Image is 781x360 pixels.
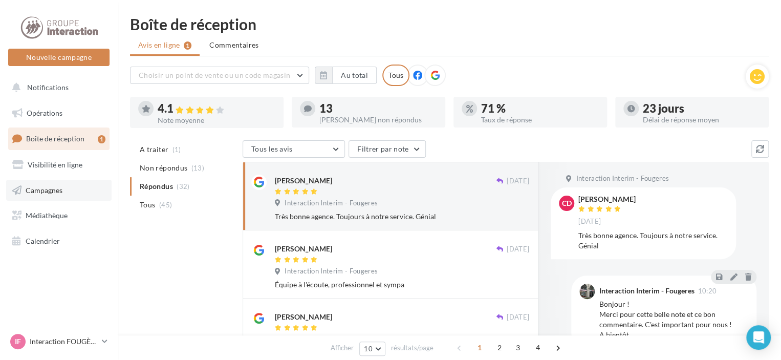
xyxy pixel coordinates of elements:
div: Équipe à l'écoute, professionnel et sympa [275,280,529,290]
span: Boîte de réception [26,134,84,143]
span: 10 [364,345,373,353]
button: Au total [332,67,377,84]
span: Campagnes [26,185,62,194]
span: 1 [471,340,488,356]
span: Commentaires [209,40,258,50]
span: Interaction Interim - Fougeres [285,267,378,276]
div: 71 % [481,103,599,114]
div: [PERSON_NAME] non répondus [319,116,437,123]
div: Délai de réponse moyen [643,116,761,123]
span: Interaction Interim - Fougeres [285,199,378,208]
div: Tous [382,65,409,86]
a: Campagnes [6,180,112,201]
span: Tous [140,200,155,210]
div: Interaction Interim - Fougeres [599,287,694,294]
span: Tous les avis [251,144,293,153]
button: Au total [315,67,377,84]
a: IF Interaction FOUGÈRES [8,332,110,351]
span: 10:20 [698,288,717,294]
div: Très bonne agence. Toujours à notre service. Génial [578,230,728,251]
div: Bonjour ! Merci pour cette belle note et ce bon commentaire. C'est important pour nous ! A bientôt [599,299,748,340]
button: Filtrer par note [349,140,426,158]
div: 23 jours [643,103,761,114]
span: 3 [510,340,526,356]
span: (1) [172,145,181,154]
button: Notifications [6,77,107,98]
div: 13 [319,103,437,114]
span: 4 [530,340,546,356]
div: Taux de réponse [481,116,599,123]
span: Interaction Interim - Fougeres [285,335,378,344]
span: [DATE] [507,313,529,322]
div: 4.1 [158,103,275,115]
span: Non répondus [140,163,187,173]
div: Très bonne agence. Toujours à notre service. Génial [275,211,529,222]
span: Visibilité en ligne [28,160,82,169]
span: Calendrier [26,237,60,245]
button: Choisir un point de vente ou un code magasin [130,67,309,84]
span: (13) [191,164,204,172]
button: Nouvelle campagne [8,49,110,66]
span: (45) [159,201,172,209]
a: Visibilité en ligne [6,154,112,176]
span: résultats/page [391,343,433,353]
div: [PERSON_NAME] [275,312,332,322]
span: Interaction Interim - Fougeres [576,174,669,183]
div: [PERSON_NAME] [578,196,636,203]
span: Notifications [27,83,69,92]
div: Note moyenne [158,117,275,124]
div: Open Intercom Messenger [746,325,771,350]
span: A traiter [140,144,168,155]
span: Opérations [27,109,62,117]
span: [DATE] [507,245,529,254]
span: [DATE] [578,217,601,226]
span: Choisir un point de vente ou un code magasin [139,71,290,79]
p: Interaction FOUGÈRES [30,336,98,347]
span: IF [15,336,21,347]
a: Boîte de réception1 [6,128,112,150]
a: Médiathèque [6,205,112,226]
span: CD [562,198,572,208]
div: [PERSON_NAME] [275,244,332,254]
button: 10 [359,342,385,356]
a: Opérations [6,102,112,124]
div: Boîte de réception [130,16,769,32]
button: Tous les avis [243,140,345,158]
div: 1 [98,135,105,143]
span: Médiathèque [26,211,68,220]
span: Afficher [331,343,354,353]
a: Calendrier [6,230,112,252]
span: 2 [491,340,508,356]
div: [PERSON_NAME] [275,176,332,186]
span: [DATE] [507,177,529,186]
